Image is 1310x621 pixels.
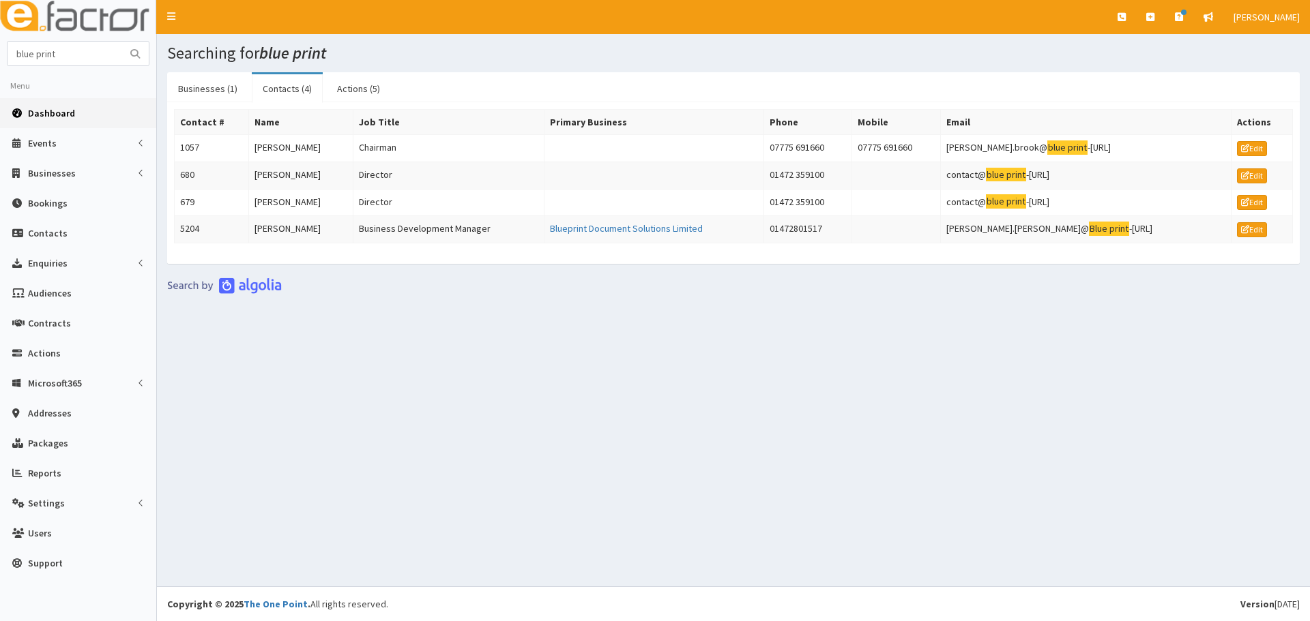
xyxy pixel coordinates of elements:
th: Email [940,110,1232,135]
span: Contracts [28,317,71,329]
td: Chairman [353,135,544,162]
mark: Blue [1089,222,1109,236]
a: Contacts (4) [252,74,323,103]
span: Addresses [28,407,72,419]
mark: blue [1047,140,1067,155]
a: Edit [1237,222,1267,237]
h1: Searching for [167,44,1300,62]
a: Edit [1237,168,1267,183]
span: Enquiries [28,257,68,269]
td: 01472 359100 [763,162,852,189]
footer: All rights reserved. [157,586,1310,621]
div: [DATE] [1240,597,1300,611]
i: blue print [259,42,326,63]
mark: print [1006,194,1027,209]
a: The One Point [244,598,308,610]
img: search-by-algolia-light-background.png [167,277,282,294]
td: 01472 359100 [763,189,852,216]
strong: Copyright © 2025 . [167,598,310,610]
td: contact@ -[URL] [940,162,1232,189]
mark: print [1006,168,1027,182]
td: Director [353,189,544,216]
span: Users [28,527,52,539]
td: 680 [175,162,249,189]
mark: print [1109,222,1130,236]
span: Microsoft365 [28,377,82,389]
span: Dashboard [28,107,75,119]
span: Bookings [28,197,68,209]
span: Actions [28,347,61,359]
td: Business Development Manager [353,216,544,243]
td: [PERSON_NAME].brook@ -[URL] [940,135,1232,162]
td: 07775 691660 [852,135,941,162]
td: contact@ -[URL] [940,189,1232,216]
th: Name [249,110,353,135]
td: 01472801517 [763,216,852,243]
b: Version [1240,598,1275,610]
a: Edit [1237,141,1267,156]
a: Actions (5) [326,74,391,103]
th: Phone [763,110,852,135]
input: Search... [8,42,122,65]
td: [PERSON_NAME] [249,216,353,243]
a: Edit [1237,195,1267,210]
span: Settings [28,497,65,509]
td: Director [353,162,544,189]
th: Primary Business [544,110,764,135]
td: 07775 691660 [763,135,852,162]
mark: print [1067,140,1088,155]
span: Events [28,137,57,149]
a: Businesses (1) [167,74,248,103]
a: Blueprint Document Solutions Limited [550,222,703,234]
td: 1057 [175,135,249,162]
span: Contacts [28,227,68,239]
td: [PERSON_NAME] [249,135,353,162]
span: Reports [28,467,61,479]
mark: blue [986,168,1006,182]
td: 679 [175,189,249,216]
td: [PERSON_NAME] [249,189,353,216]
span: Audiences [28,287,72,299]
td: [PERSON_NAME] [249,162,353,189]
mark: blue [986,194,1006,209]
span: Packages [28,437,68,449]
span: Businesses [28,167,76,179]
span: Support [28,557,63,569]
span: [PERSON_NAME] [1234,11,1300,23]
th: Job Title [353,110,544,135]
th: Mobile [852,110,941,135]
td: [PERSON_NAME].[PERSON_NAME]@ -[URL] [940,216,1232,243]
th: Contact # [175,110,249,135]
th: Actions [1232,110,1293,135]
td: 5204 [175,216,249,243]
